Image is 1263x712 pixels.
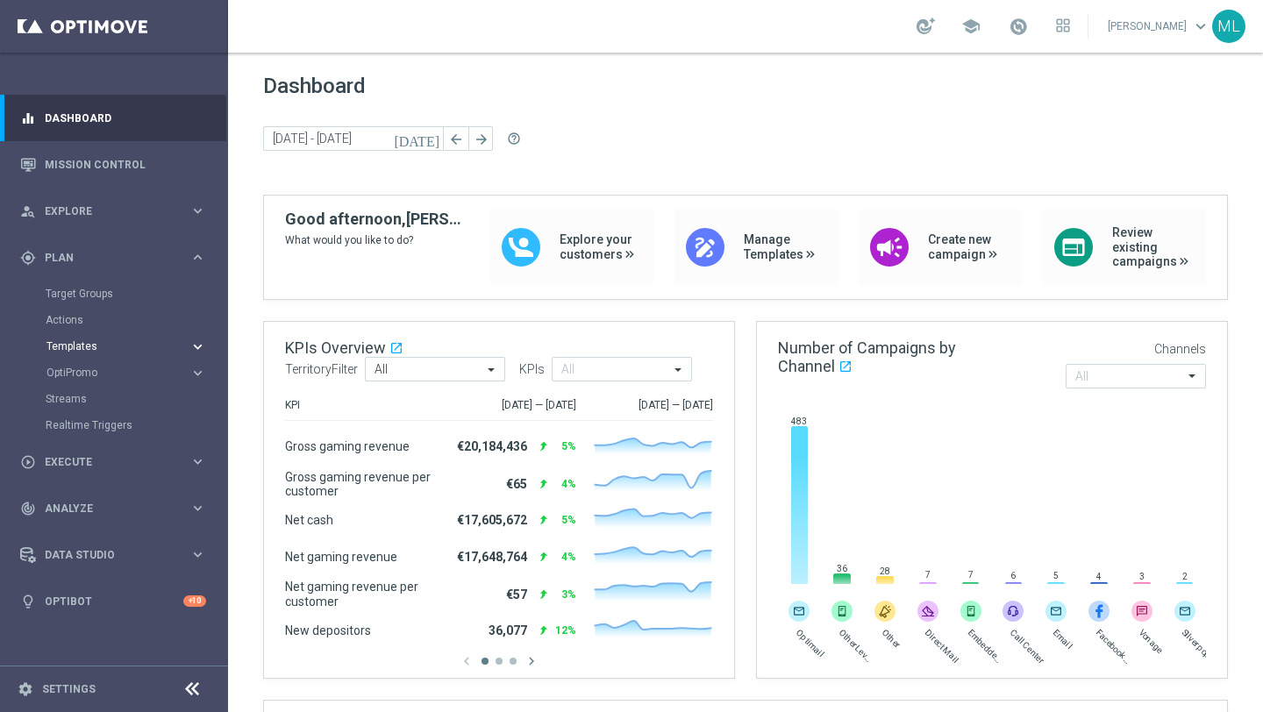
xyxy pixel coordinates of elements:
a: Streams [46,392,182,406]
span: Explore [45,206,189,217]
i: keyboard_arrow_right [189,365,206,381]
div: Actions [46,307,226,333]
div: Optibot [20,578,206,624]
a: Optibot [45,578,183,624]
button: Templates keyboard_arrow_right [46,339,207,353]
button: play_circle_outline Execute keyboard_arrow_right [19,455,207,469]
i: play_circle_outline [20,454,36,470]
button: Data Studio keyboard_arrow_right [19,548,207,562]
button: lightbulb Optibot +10 [19,595,207,609]
button: person_search Explore keyboard_arrow_right [19,204,207,218]
span: OptiPromo [46,367,172,378]
a: Realtime Triggers [46,418,182,432]
div: Templates [46,341,189,352]
div: Data Studio [20,547,189,563]
i: gps_fixed [20,250,36,266]
i: keyboard_arrow_right [189,500,206,516]
div: OptiPromo [46,367,189,378]
i: keyboard_arrow_right [189,338,206,355]
span: Analyze [45,503,189,514]
a: Mission Control [45,141,206,188]
span: Templates [46,341,172,352]
div: Plan [20,250,189,266]
span: keyboard_arrow_down [1191,17,1210,36]
button: Mission Control [19,158,207,172]
div: Streams [46,386,226,412]
a: [PERSON_NAME]keyboard_arrow_down [1106,13,1212,39]
div: ML [1212,10,1245,43]
a: Target Groups [46,287,182,301]
div: Templates [46,333,226,360]
div: Mission Control [20,141,206,188]
span: Plan [45,253,189,263]
i: keyboard_arrow_right [189,249,206,266]
i: keyboard_arrow_right [189,453,206,470]
button: OptiPromo keyboard_arrow_right [46,366,207,380]
div: OptiPromo [46,360,226,386]
div: Target Groups [46,281,226,307]
a: Actions [46,313,182,327]
i: keyboard_arrow_right [189,203,206,219]
button: track_changes Analyze keyboard_arrow_right [19,502,207,516]
span: school [961,17,981,36]
a: Dashboard [45,95,206,141]
div: Realtime Triggers [46,412,226,438]
i: settings [18,681,33,697]
div: Analyze [20,501,189,516]
span: Execute [45,457,189,467]
i: equalizer [20,110,36,126]
button: equalizer Dashboard [19,111,207,125]
div: Explore [20,203,189,219]
i: person_search [20,203,36,219]
i: track_changes [20,501,36,516]
span: Data Studio [45,550,189,560]
a: Settings [42,684,96,694]
div: +10 [183,595,206,607]
i: keyboard_arrow_right [189,546,206,563]
button: gps_fixed Plan keyboard_arrow_right [19,251,207,265]
div: Dashboard [20,95,206,141]
div: Execute [20,454,189,470]
i: lightbulb [20,594,36,609]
